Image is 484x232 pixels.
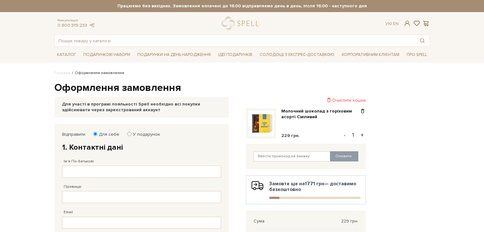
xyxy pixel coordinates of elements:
a: Подарункові набори [81,50,133,60]
a: Погоджуюсь [140,177,172,183]
button: - [341,130,348,140]
button: + [359,130,366,140]
input: Для себе [93,132,97,136]
a: Подарунки на День народження [135,50,213,60]
strong: Працюємо без вихідних. Замовлення оплачені до 16:00 відправляємо день в день, після 16:00 - насту... [54,3,430,9]
a: Про Spell [404,50,430,60]
div: Для участі в програмі лояльності Spell необхідно всі покупки здійснювати через зареєстрований акк... [62,101,221,113]
h2: 1. Контактні дані [62,142,221,152]
img: Молочний шоколад з горіховим асорті Сміливий [249,111,274,136]
label: У подарунок [129,132,160,137]
button: Оновити [330,151,358,161]
h1: Оформлення замовлення [54,81,430,95]
a: файли cookie [109,177,138,183]
div: Я дозволяю [DOMAIN_NAME] використовувати [5,177,178,183]
span: Сума [254,218,264,224]
a: Головна [54,71,70,75]
input: Пошук товару у каталозі [55,35,415,46]
a: telegram [89,23,95,28]
div: Очистити кошик [246,97,366,103]
a: Корпоративним клієнтам [339,50,402,60]
span: 229 грн. [341,218,358,224]
label: Ім'я По-батькові [64,159,94,164]
a: logo [222,17,262,30]
input: У подарунок [127,132,131,136]
label: Для себе [95,132,119,137]
li: Оформлення замовлення [70,70,124,76]
div: Замовте ще на — доставимо безкоштовно [251,181,361,199]
span: 229 грн. [281,133,300,138]
button: Пошук товару у каталозі [415,35,430,46]
a: Каталог [54,50,79,60]
b: 1771 грн [305,181,324,187]
label: Відправити [62,132,85,137]
a: En [393,21,399,26]
label: Email [64,209,73,215]
a: Солодощі з експрес-доставкою [257,49,337,60]
span: | [391,21,392,26]
span: Консультація: [58,18,95,23]
div: Ук [385,21,399,27]
a: Молочний шоколад з горіховим асорті Сміливий [281,108,359,120]
a: 0 800 319 233 [58,23,87,28]
input: Ввести промокод на знижку [254,151,331,161]
a: Ідеї подарунків [215,50,255,60]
